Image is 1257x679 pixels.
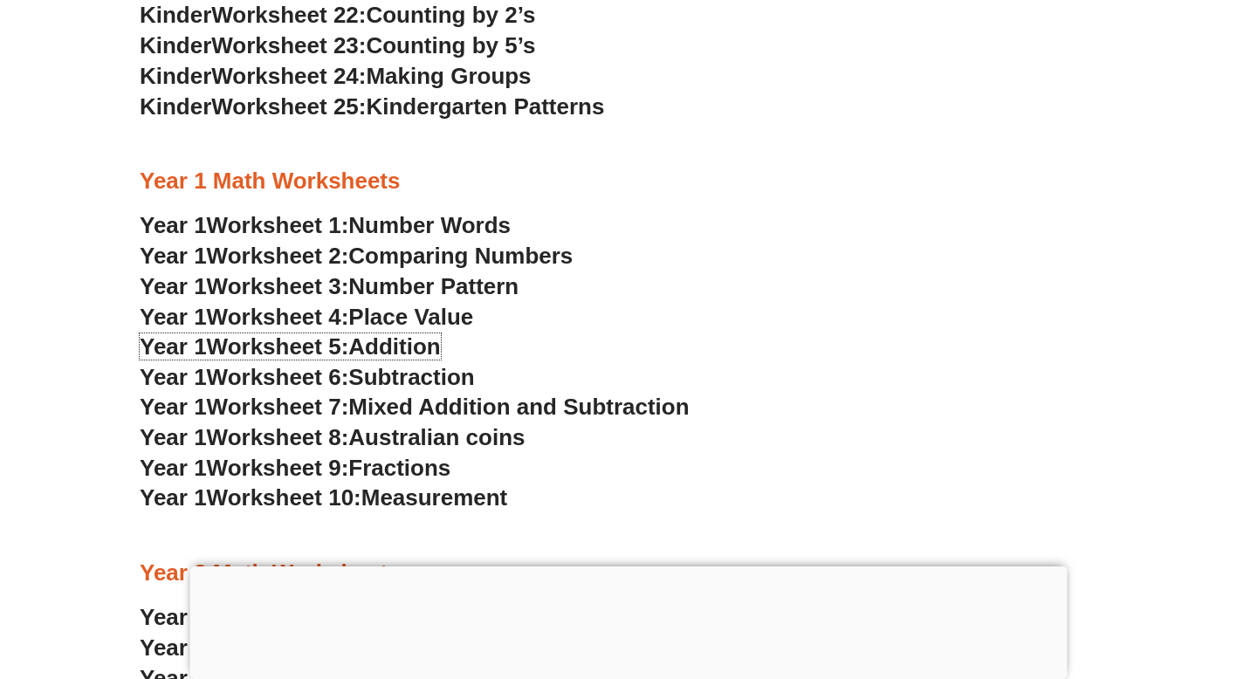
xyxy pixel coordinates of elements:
span: Worksheet 3: [207,273,349,299]
a: Year 1Worksheet 9:Fractions [140,455,450,481]
span: Subtraction [348,364,474,390]
h3: Year 1 Math Worksheets [140,167,1117,196]
a: Year 2 Worksheet 1:Skip Counting [140,604,509,630]
span: Making Groups [366,63,531,89]
a: Year 1Worksheet 5:Addition [140,333,441,360]
span: Fractions [348,455,450,481]
span: Worksheet 8: [207,424,349,450]
span: Counting by 2’s [366,2,535,28]
span: Measurement [361,484,508,511]
span: Kindergarten Patterns [366,93,604,120]
a: Year 2 Worksheet 2:Place Value [140,634,480,661]
span: Kinder [140,63,211,89]
iframe: Advertisement [190,566,1068,675]
span: Number Words [348,212,511,238]
span: Worksheet 24: [211,63,366,89]
a: Year 1Worksheet 10:Measurement [140,484,507,511]
span: Worksheet 23: [211,32,366,58]
span: Australian coins [348,424,525,450]
span: Worksheet 7: [207,394,349,420]
a: Year 1Worksheet 7:Mixed Addition and Subtraction [140,394,690,420]
span: Worksheet 2: [207,243,349,269]
a: Year 1Worksheet 1:Number Words [140,212,511,238]
a: Year 1Worksheet 3:Number Pattern [140,273,519,299]
span: Mixed Addition and Subtraction [348,394,689,420]
a: Year 1Worksheet 8:Australian coins [140,424,525,450]
span: Comparing Numbers [348,243,573,269]
span: Place Value [348,304,473,330]
span: Kinder [140,93,211,120]
a: Year 1Worksheet 6:Subtraction [140,364,475,390]
span: Worksheet 9: [207,455,349,481]
span: Worksheet 10: [207,484,361,511]
iframe: Chat Widget [958,482,1257,679]
a: Year 1Worksheet 2:Comparing Numbers [140,243,573,269]
span: Worksheet 6: [207,364,349,390]
span: Addition [348,333,440,360]
span: Year 2 Worksheet 1: [140,604,355,630]
span: Kinder [140,2,211,28]
span: Kinder [140,32,211,58]
span: Worksheet 25: [211,93,366,120]
span: Worksheet 22: [211,2,366,28]
span: Year 2 Worksheet 2: [140,634,355,661]
span: Worksheet 4: [207,304,349,330]
span: Number Pattern [348,273,519,299]
span: Worksheet 1: [207,212,349,238]
span: Counting by 5’s [366,32,535,58]
span: Worksheet 5: [207,333,349,360]
a: Year 1Worksheet 4:Place Value [140,304,473,330]
h3: Year 2 Math Worksheets [140,559,1117,588]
